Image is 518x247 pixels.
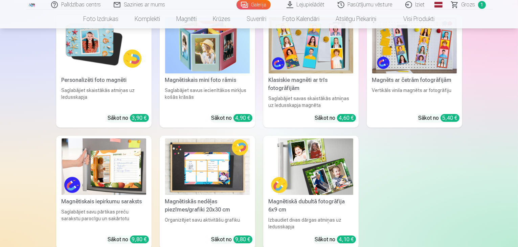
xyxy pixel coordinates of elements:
img: Magnēts ar četrām fotogrāfijām [372,17,457,74]
div: Magnētiskais iepirkumu saraksts [59,198,149,206]
div: 9,80 € [130,235,149,243]
div: Magnēts ar četrām fotogrāfijām [369,76,459,84]
div: Sākot no [315,114,356,122]
div: Sākot no [419,114,459,122]
img: Klasiskie magnēti ar trīs fotogrāfijām [269,17,353,74]
a: Krūzes [205,9,239,28]
a: Magnētiskais mini foto rāmisMagnētiskais mini foto rāmisSaglabājiet savus iecienītākos mirkļus ko... [160,15,255,128]
div: 4,10 € [337,235,356,243]
a: Magnēti [168,9,205,28]
img: Magnētiskais mini foto rāmis [165,17,250,74]
div: Saglabājiet skaistākās atmiņas uz ledusskapja [59,87,149,109]
img: /fa1 [28,3,36,7]
div: 4,60 € [337,114,356,122]
a: Magnēts ar četrām fotogrāfijāmMagnēts ar četrām fotogrāfijāmVertikāls vinila magnēts ar fotogrāfi... [367,15,462,128]
a: Foto izdrukas [75,9,127,28]
div: Sākot no [211,114,252,122]
div: Sākot no [315,235,356,244]
a: Atslēgu piekariņi [328,9,385,28]
img: Personalizēti foto magnēti [62,17,146,74]
div: Saglabājiet savus iecienītākos mirkļus košās krāsās [162,87,252,109]
div: Magnētiskais mini foto rāmis [162,76,252,84]
span: 1 [478,1,486,9]
a: Komplekti [127,9,168,28]
div: 9,80 € [233,235,252,243]
a: Visi produkti [385,9,443,28]
a: Klasiskie magnēti ar trīs fotogrāfijāmKlasiskie magnēti ar trīs fotogrāfijāmSaglabājiet savas ska... [263,15,359,128]
a: Foto kalendāri [275,9,328,28]
div: Vertikāls vinila magnēts ar fotogrāfiju [369,87,459,109]
div: Izbaudiet divas dārgas atmiņas uz ledusskapja [266,217,356,230]
span: Grozs [461,1,475,9]
img: Magnētiskā dubultā fotogrāfija 6x9 cm [269,138,353,195]
div: Sākot no [108,235,149,244]
div: 4,90 € [233,114,252,122]
div: 5,40 € [441,114,459,122]
div: Personalizēti foto magnēti [59,76,149,84]
div: Sākot no [211,235,252,244]
div: Organizējiet savu aktivitāšu grafiku [162,217,252,230]
a: Personalizēti foto magnētiPersonalizēti foto magnētiSaglabājiet skaistākās atmiņas uz ledusskapja... [56,15,152,128]
div: Magnētiskās nedēļas piezīmes/grafiki 20x30 cm [162,198,252,214]
a: Suvenīri [239,9,275,28]
div: Saglabājiet savu pārtikas preču sarakstu parocīgu un sakārtotu [59,208,149,230]
img: Magnētiskās nedēļas piezīmes/grafiki 20x30 cm [165,138,250,195]
div: Klasiskie magnēti ar trīs fotogrāfijām [266,76,356,92]
div: Magnētiskā dubultā fotogrāfija 6x9 cm [266,198,356,214]
div: 3,90 € [130,114,149,122]
div: Saglabājiet savas skaistākās atmiņas uz ledusskapja magnēta [266,95,356,109]
div: Sākot no [108,114,149,122]
img: Magnētiskais iepirkumu saraksts [62,138,146,195]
